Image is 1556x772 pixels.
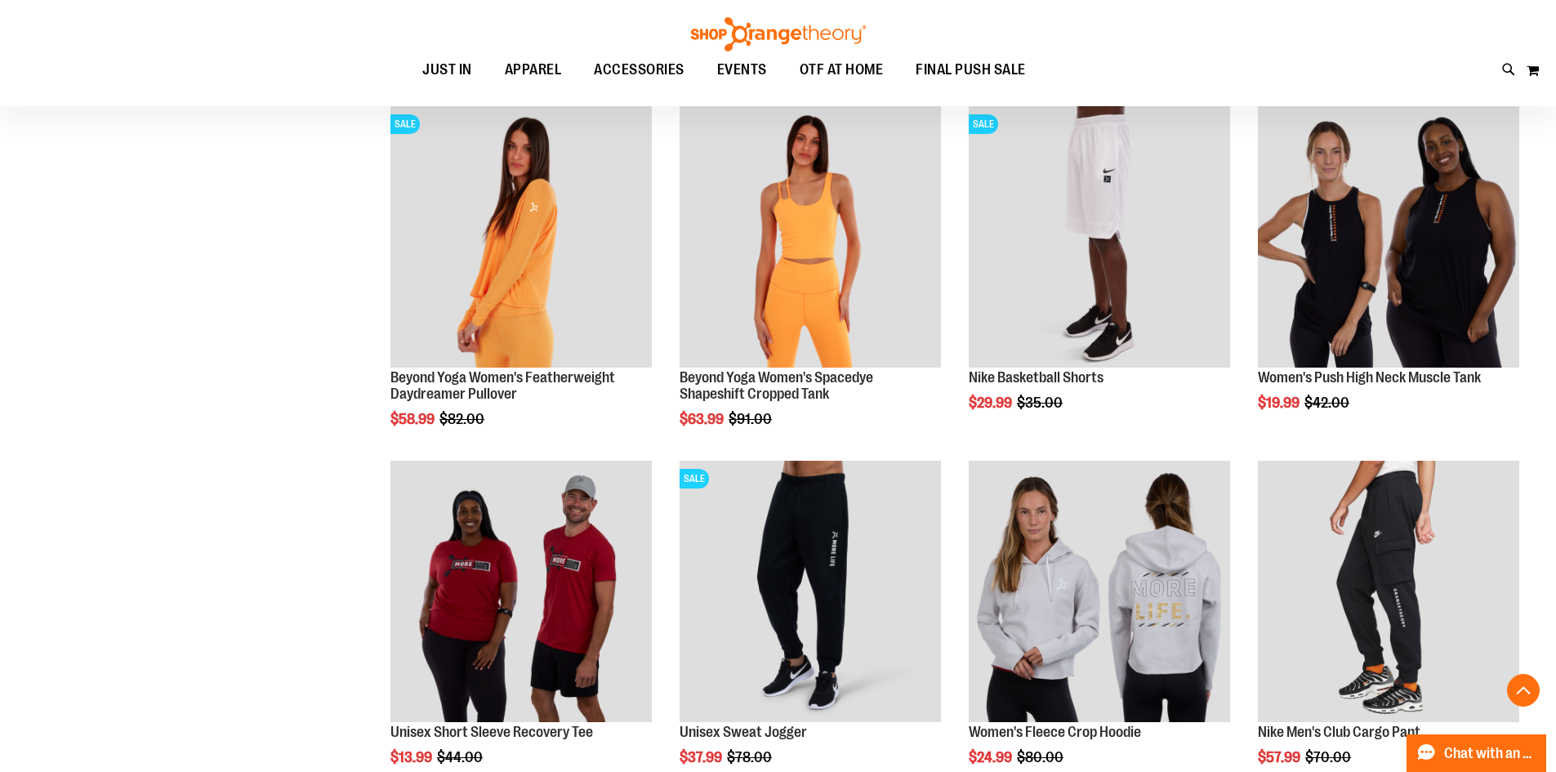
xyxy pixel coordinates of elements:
[390,461,652,725] a: Product image for Unisex SS Recovery Tee
[1258,724,1420,740] a: Nike Men's Club Cargo Pant
[1258,106,1519,368] img: Product image for Push High Neck Muscle Tank
[689,17,868,51] img: Shop Orangetheory
[382,98,660,468] div: product
[1258,749,1303,765] span: $57.99
[969,114,998,134] span: SALE
[1017,749,1066,765] span: $80.00
[680,369,873,402] a: Beyond Yoga Women's Spacedye Shapeshift Cropped Tank
[701,51,783,89] a: EVENTS
[1305,749,1353,765] span: $70.00
[1444,746,1536,761] span: Chat with an Expert
[680,724,807,740] a: Unisex Sweat Jogger
[969,395,1014,411] span: $29.99
[800,51,884,88] span: OTF AT HOME
[961,98,1238,453] div: product
[717,51,767,88] span: EVENTS
[390,411,437,427] span: $58.99
[969,461,1230,722] img: Product image for Womens Fleece Crop Hoodie
[437,749,485,765] span: $44.00
[439,411,487,427] span: $82.00
[1250,98,1527,453] div: product
[390,461,652,722] img: Product image for Unisex SS Recovery Tee
[969,369,1103,386] a: Nike Basketball Shorts
[1258,461,1519,725] a: Product image for Nike Mens Club Cargo Pant
[594,51,684,88] span: ACCESSORIES
[680,469,709,489] span: SALE
[390,724,593,740] a: Unisex Short Sleeve Recovery Tee
[1507,674,1540,707] button: Back To Top
[1258,395,1302,411] span: $19.99
[390,106,652,368] img: Product image for Beyond Yoga Womens Featherweight Daydreamer Pullover
[969,461,1230,725] a: Product image for Womens Fleece Crop Hoodie
[680,106,941,370] a: Product image for Beyond Yoga Womens Spacedye Shapeshift Cropped Tank
[969,106,1230,370] a: Product image for Nike Basketball ShortsSALE
[680,106,941,368] img: Product image for Beyond Yoga Womens Spacedye Shapeshift Cropped Tank
[390,749,435,765] span: $13.99
[916,51,1026,88] span: FINAL PUSH SALE
[680,411,726,427] span: $63.99
[969,749,1014,765] span: $24.99
[390,106,652,370] a: Product image for Beyond Yoga Womens Featherweight Daydreamer PulloverSALE
[1304,395,1352,411] span: $42.00
[899,51,1042,89] a: FINAL PUSH SALE
[680,749,724,765] span: $37.99
[680,461,941,722] img: Product image for Unisex Sweat Jogger
[969,106,1230,368] img: Product image for Nike Basketball Shorts
[422,51,472,88] span: JUST IN
[783,51,900,89] a: OTF AT HOME
[406,51,488,89] a: JUST IN
[1258,106,1519,370] a: Product image for Push High Neck Muscle Tank
[390,369,615,402] a: Beyond Yoga Women's Featherweight Daydreamer Pullover
[1258,369,1481,386] a: Women's Push High Neck Muscle Tank
[680,461,941,725] a: Product image for Unisex Sweat JoggerSALE
[577,51,701,89] a: ACCESSORIES
[505,51,562,88] span: APPAREL
[671,98,949,468] div: product
[1017,395,1065,411] span: $35.00
[488,51,578,88] a: APPAREL
[729,411,774,427] span: $91.00
[969,724,1141,740] a: Women's Fleece Crop Hoodie
[1407,734,1547,772] button: Chat with an Expert
[727,749,774,765] span: $78.00
[1258,461,1519,722] img: Product image for Nike Mens Club Cargo Pant
[390,114,420,134] span: SALE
